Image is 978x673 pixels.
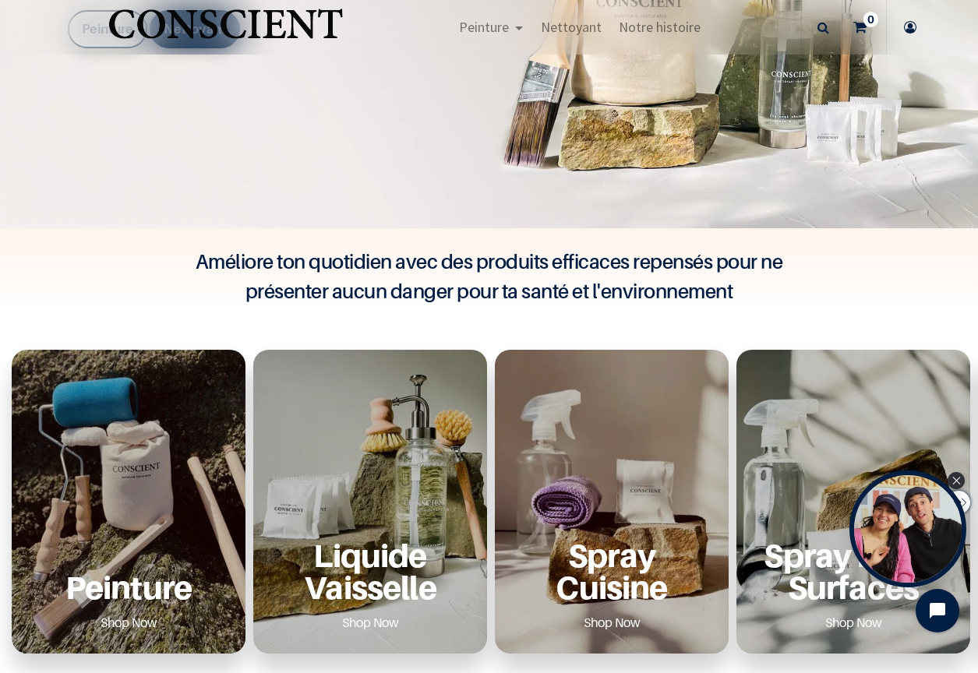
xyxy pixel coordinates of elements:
[863,12,878,27] sup: 0
[948,472,965,489] div: Close Tolstoy widget
[30,571,227,603] a: Peinture
[323,610,418,635] a: Shop Now
[272,539,468,604] a: Liquide Vaisselle
[82,610,176,635] a: Shop Now
[849,470,966,587] div: Open Tolstoy widget
[755,539,952,604] a: Spray Multi-Surfaces
[736,350,970,654] div: 4 / 6
[514,539,710,604] a: Spray Cuisine
[619,18,701,36] span: Notre histoire
[178,247,801,306] h4: Améliore ton quotidien avec des produits efficaces repensés pour ne présenter aucun danger pour t...
[807,610,901,635] a: Shop Now
[565,610,659,635] a: Shop Now
[849,470,966,587] div: Tolstoy bubble widget
[541,18,602,36] span: Nettoyant
[849,470,966,587] div: Open Tolstoy
[495,350,729,654] div: 3 / 6
[253,350,487,654] div: 2 / 6
[459,18,509,36] span: Peinture
[12,350,245,654] div: 1 / 6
